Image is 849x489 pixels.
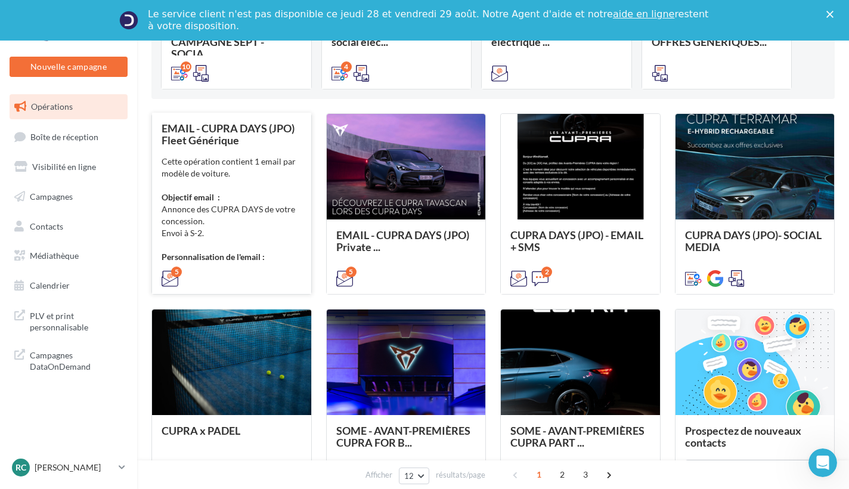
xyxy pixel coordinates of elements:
[826,11,838,18] div: Fermer
[510,228,643,253] span: CUPRA DAYS (JPO) - EMAIL + SMS
[346,267,357,277] div: 5
[7,303,130,338] a: PLV et print personnalisable
[162,424,240,437] span: CUPRA x PADEL
[336,228,469,253] span: EMAIL - CUPRA DAYS (JPO) Private ...
[30,191,73,202] span: Campagnes
[399,468,429,484] button: 12
[171,267,182,277] div: 5
[148,8,711,32] div: Le service client n'est pas disponible ce jeudi 28 et vendredi 29 août. Notre Agent d'aide et not...
[7,243,130,268] a: Médiathèque
[10,57,128,77] button: Nouvelle campagne
[404,471,414,481] span: 12
[541,267,552,277] div: 2
[171,23,264,60] span: CUPRA DAYS + CAMPAGNE SEPT - SOCIA...
[30,131,98,141] span: Boîte de réception
[30,221,63,231] span: Contacts
[162,156,302,263] div: Cette opération contient 1 email par modèle de voiture. Annonce des CUPRA DAYS de votre concessio...
[16,462,26,473] span: RC
[7,214,130,239] a: Contacts
[808,448,837,477] iframe: Intercom live chat
[162,122,295,147] span: EMAIL - CUPRA DAYS (JPO) Fleet Générique
[30,280,70,290] span: Calendrier
[35,462,114,473] p: [PERSON_NAME]
[119,11,138,30] img: Profile image for Service-Client
[7,273,130,298] a: Calendrier
[7,124,130,150] a: Boîte de réception
[31,101,73,112] span: Opérations
[7,342,130,377] a: Campagnes DataOnDemand
[436,469,485,481] span: résultats/page
[181,61,191,72] div: 10
[613,8,674,20] a: aide en ligne
[365,469,392,481] span: Afficher
[30,250,79,261] span: Médiathèque
[576,465,595,484] span: 3
[30,308,123,333] span: PLV et print personnalisable
[685,228,822,253] span: CUPRA DAYS (JPO)- SOCIAL MEDIA
[510,424,645,449] span: SOME - AVANT-PREMIÈRES CUPRA PART ...
[32,162,96,172] span: Visibilité en ligne
[336,424,470,449] span: SOME - AVANT-PREMIÈRES CUPRA FOR B...
[7,184,130,209] a: Campagnes
[7,94,130,119] a: Opérations
[162,192,220,202] strong: Objectif email :
[30,347,123,373] span: Campagnes DataOnDemand
[553,465,572,484] span: 2
[162,252,265,262] strong: Personnalisation de l'email :
[685,424,801,449] span: Prospectez de nouveaux contacts
[7,154,130,179] a: Visibilité en ligne
[341,61,352,72] div: 4
[10,456,128,479] a: RC [PERSON_NAME]
[529,465,549,484] span: 1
